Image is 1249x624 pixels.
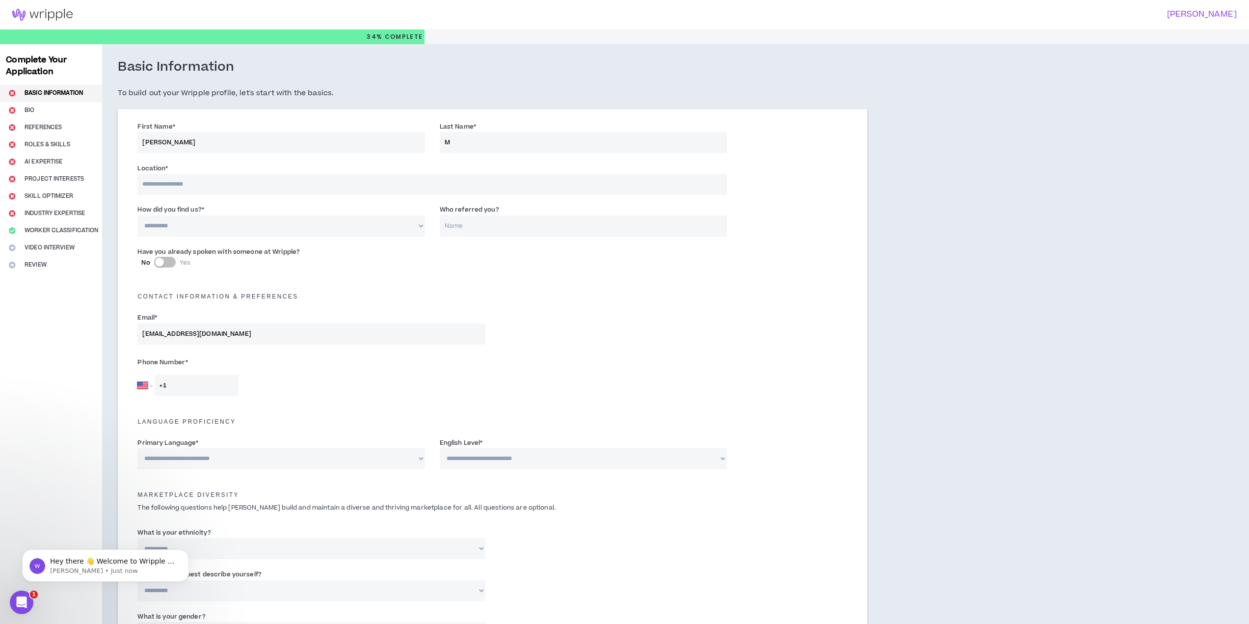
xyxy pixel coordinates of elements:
h5: Contact Information & preferences [130,293,855,300]
label: English Level [440,435,483,451]
span: 1 [30,591,38,598]
input: First Name [137,132,425,153]
p: The following questions help [PERSON_NAME] build and maintain a diverse and thriving marketplace ... [130,503,855,513]
h5: To build out your Wripple profile, let's start with the basics. [118,87,867,99]
label: How did you find us? [137,202,204,217]
label: Location [137,161,168,176]
label: What is your ethnicity? [137,525,211,541]
h5: Language Proficiency [130,418,855,425]
span: No [141,258,150,267]
iframe: Intercom live chat [10,591,33,614]
label: Last Name [440,119,476,135]
h3: [PERSON_NAME] [618,10,1237,19]
label: Phone Number [137,354,485,370]
label: Primary Language [137,435,198,451]
h3: Complete Your Application [2,54,100,78]
label: Email [137,310,157,326]
iframe: Intercom notifications message [7,529,204,597]
span: Yes [180,258,190,267]
label: Who referred you? [440,202,499,217]
input: Enter Email [137,324,485,345]
input: Last Name [440,132,727,153]
h3: Basic Information [118,59,234,76]
button: NoYes [154,257,176,268]
input: Name [440,216,727,237]
p: 34% [367,29,423,44]
h5: Marketplace Diversity [130,491,855,498]
span: Complete [382,32,423,41]
label: First Name [137,119,175,135]
label: Have you already spoken with someone at Wripple? [137,244,300,260]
